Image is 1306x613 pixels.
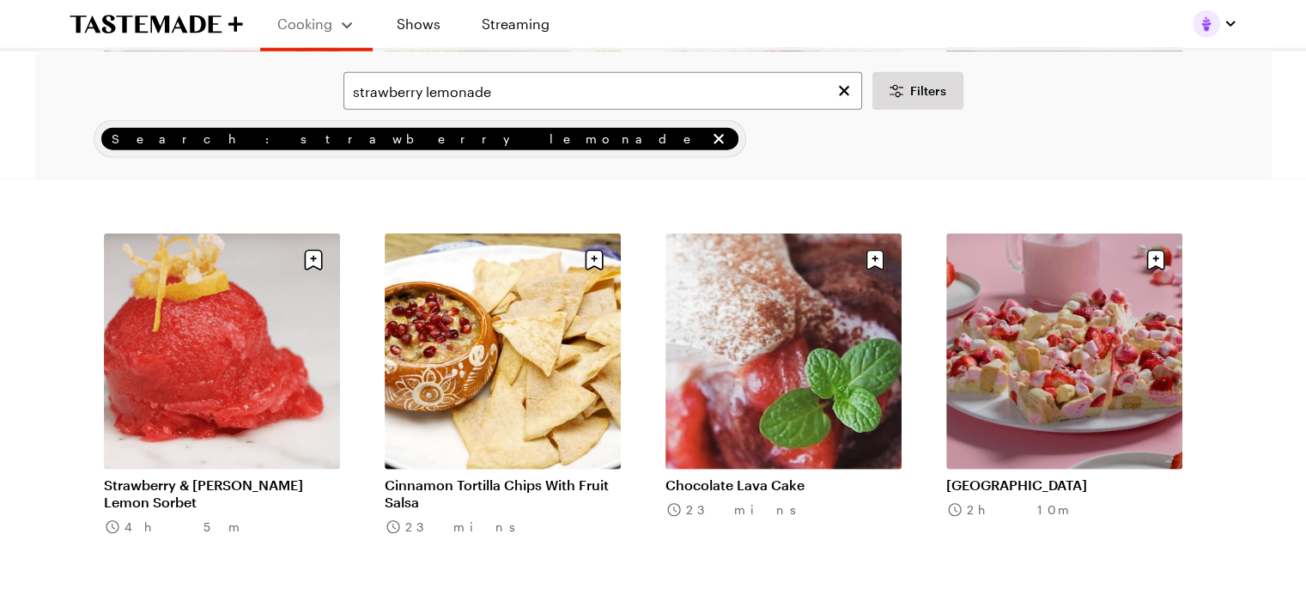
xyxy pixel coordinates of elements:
button: Profile picture [1193,10,1237,38]
button: Save recipe [578,244,610,276]
img: Profile picture [1193,10,1220,38]
span: Filters [910,82,946,100]
a: [GEOGRAPHIC_DATA] [946,476,1182,494]
button: Save recipe [297,244,330,276]
button: Cooking [277,7,355,41]
span: Search: strawberry lemonade [112,130,706,149]
a: Cinnamon Tortilla Chips With Fruit Salsa [385,476,621,511]
span: Cooking [277,15,332,32]
button: Clear search [835,82,853,100]
button: Desktop filters [872,72,963,110]
a: Chocolate Lava Cake [665,476,902,494]
button: remove Search: strawberry lemonade [709,130,728,149]
button: Save recipe [859,244,891,276]
a: To Tastemade Home Page [70,15,243,34]
a: Strawberry & [PERSON_NAME] Lemon Sorbet [104,476,340,511]
button: Save recipe [1139,244,1172,276]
